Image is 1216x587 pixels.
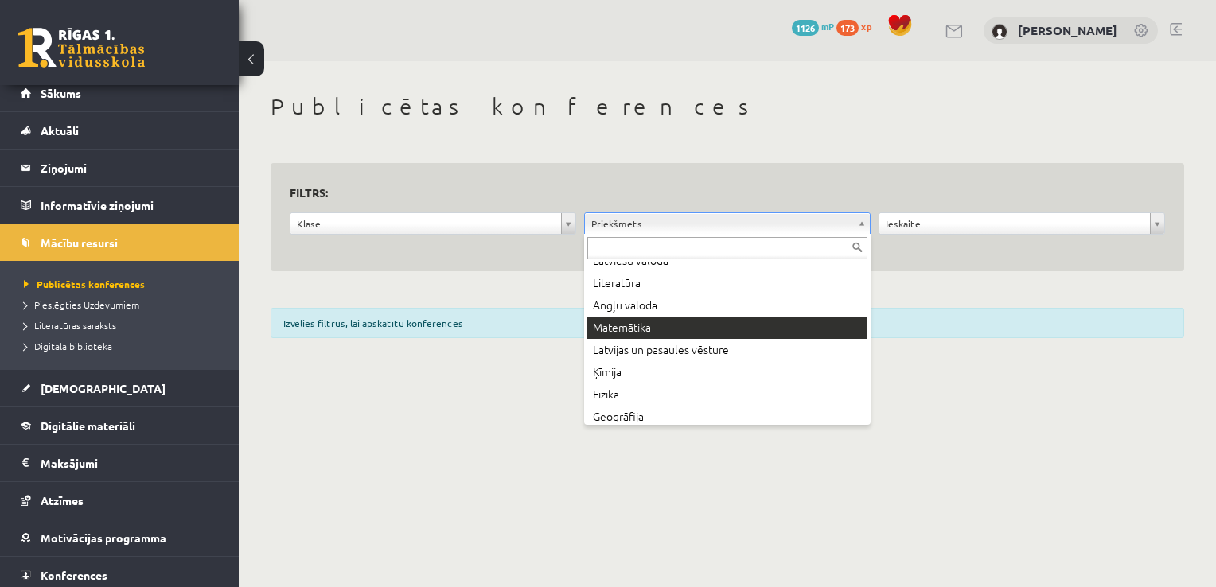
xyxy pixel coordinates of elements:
[587,383,867,406] div: Fizika
[587,317,867,339] div: Matemātika
[587,272,867,294] div: Literatūra
[587,361,867,383] div: Ķīmija
[587,406,867,428] div: Ģeogrāfija
[587,339,867,361] div: Latvijas un pasaules vēsture
[587,294,867,317] div: Angļu valoda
